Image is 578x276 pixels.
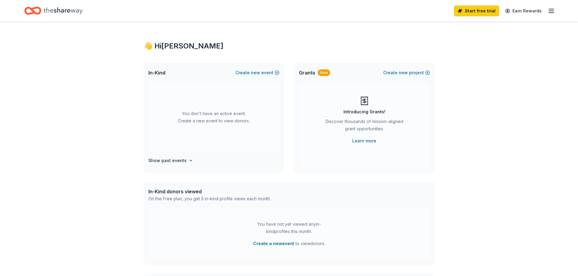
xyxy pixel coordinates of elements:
a: Learn more [352,137,376,145]
div: On the Free plan, you get 5 in-kind profile views each month. [148,195,271,202]
button: Createnewproject [383,69,430,76]
span: to view donors . [253,240,325,247]
h4: Show past events [148,157,187,164]
button: Show past events [148,157,193,164]
span: In-Kind [148,69,165,76]
a: Earn Rewards [502,5,545,16]
div: You don't have an active event. Create a new event to view donors. [148,82,279,152]
div: Discover thousands of mission-aligned grant opportunities. [323,118,406,135]
div: In-Kind donors viewed [148,188,271,195]
span: new [399,69,408,76]
div: You have not yet viewed any in-kind profiles this month. [251,221,327,235]
span: new [251,69,260,76]
a: Start free trial [454,5,499,16]
div: Introducing Grants! [343,108,385,115]
div: 👋 Hi [PERSON_NAME] [144,41,435,51]
div: New [318,69,330,76]
button: Createnewevent [235,69,279,76]
span: Grants [299,69,315,76]
a: Home [24,4,83,18]
button: Create a newevent [253,240,294,247]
